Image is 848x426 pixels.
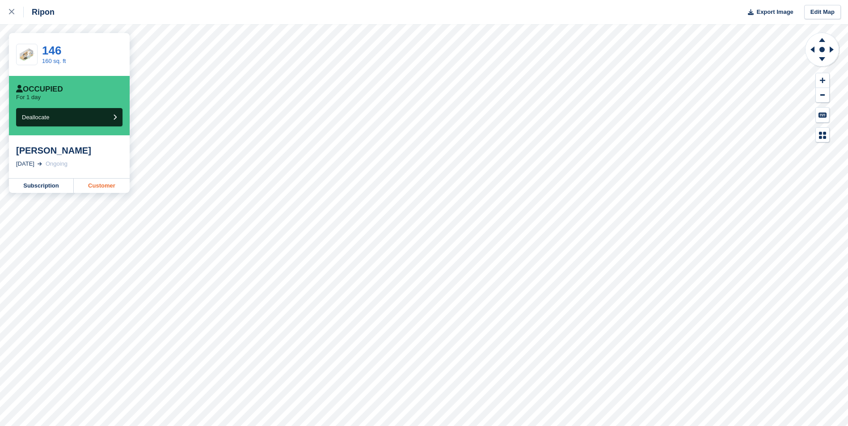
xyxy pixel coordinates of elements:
[74,179,130,193] a: Customer
[38,162,42,166] img: arrow-right-light-icn-cde0832a797a2874e46488d9cf13f60e5c3a73dbe684e267c42b8395dfbc2abf.svg
[816,73,829,88] button: Zoom In
[16,108,122,126] button: Deallocate
[816,108,829,122] button: Keyboard Shortcuts
[42,58,66,64] a: 160 sq. ft
[9,179,74,193] a: Subscription
[756,8,793,17] span: Export Image
[42,44,61,57] a: 146
[816,128,829,142] button: Map Legend
[16,159,34,168] div: [DATE]
[46,159,68,168] div: Ongoing
[17,47,37,62] img: SCA-160sqft.jpg
[16,145,122,156] div: [PERSON_NAME]
[804,5,841,20] a: Edit Map
[16,85,63,94] div: Occupied
[743,5,793,20] button: Export Image
[24,7,55,17] div: Ripon
[22,114,49,121] span: Deallocate
[816,88,829,103] button: Zoom Out
[16,94,41,101] p: For 1 day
